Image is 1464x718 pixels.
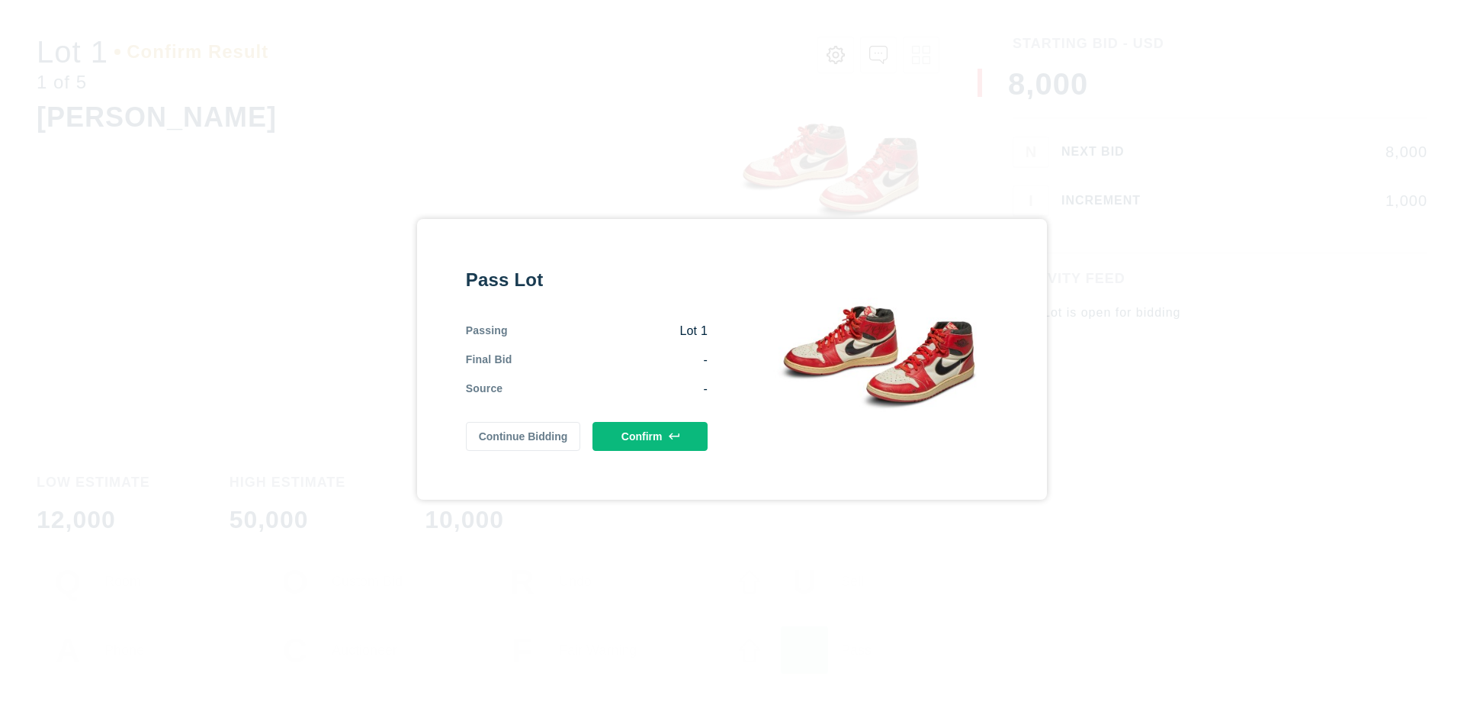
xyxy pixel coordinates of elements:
[592,422,708,451] button: Confirm
[466,323,508,340] div: Passing
[466,352,512,369] div: Final Bid
[512,352,708,369] div: -
[466,422,581,451] button: Continue Bidding
[466,381,503,398] div: Source
[466,268,708,292] div: Pass Lot
[502,381,708,398] div: -
[508,323,708,340] div: Lot 1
